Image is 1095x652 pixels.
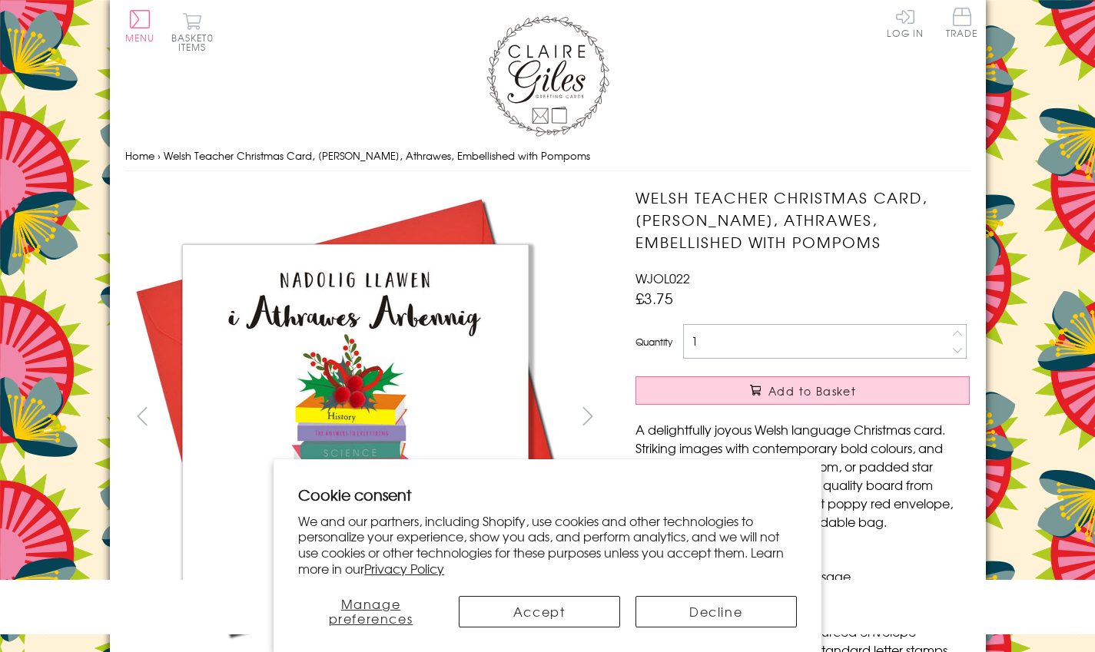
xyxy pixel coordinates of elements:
[364,559,444,578] a: Privacy Policy
[125,31,155,45] span: Menu
[125,148,154,163] a: Home
[570,399,605,433] button: next
[635,420,970,531] p: A delightfully joyous Welsh language Christmas card. Striking images with contemporary bold colou...
[298,484,797,505] h2: Cookie consent
[298,513,797,577] p: We and our partners, including Shopify, use cookies and other technologies to personalize your ex...
[171,12,214,51] button: Basket0 items
[178,31,214,54] span: 0 items
[329,594,413,627] span: Manage preferences
[164,148,590,163] span: Welsh Teacher Christmas Card, [PERSON_NAME], Athrawes, Embellished with Pompoms
[635,335,672,349] label: Quantity
[635,596,797,627] button: Decline
[486,15,609,137] img: Claire Giles Greetings Cards
[635,269,690,287] span: WJOL022
[125,399,160,433] button: prev
[635,187,970,253] h1: Welsh Teacher Christmas Card, [PERSON_NAME], Athrawes, Embellished with Pompoms
[124,187,586,647] img: Welsh Teacher Christmas Card, Nadolig Llawen, Athrawes, Embellished with Pompoms
[635,376,970,405] button: Add to Basket
[768,383,856,399] span: Add to Basket
[298,596,443,627] button: Manage preferences
[459,596,620,627] button: Accept
[125,141,971,172] nav: breadcrumbs
[158,148,161,163] span: ›
[125,10,155,42] button: Menu
[946,8,978,38] span: Trade
[635,287,673,309] span: £3.75
[946,8,978,41] a: Trade
[605,187,1066,647] img: Welsh Teacher Christmas Card, Nadolig Llawen, Athrawes, Embellished with Pompoms
[887,8,924,38] a: Log In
